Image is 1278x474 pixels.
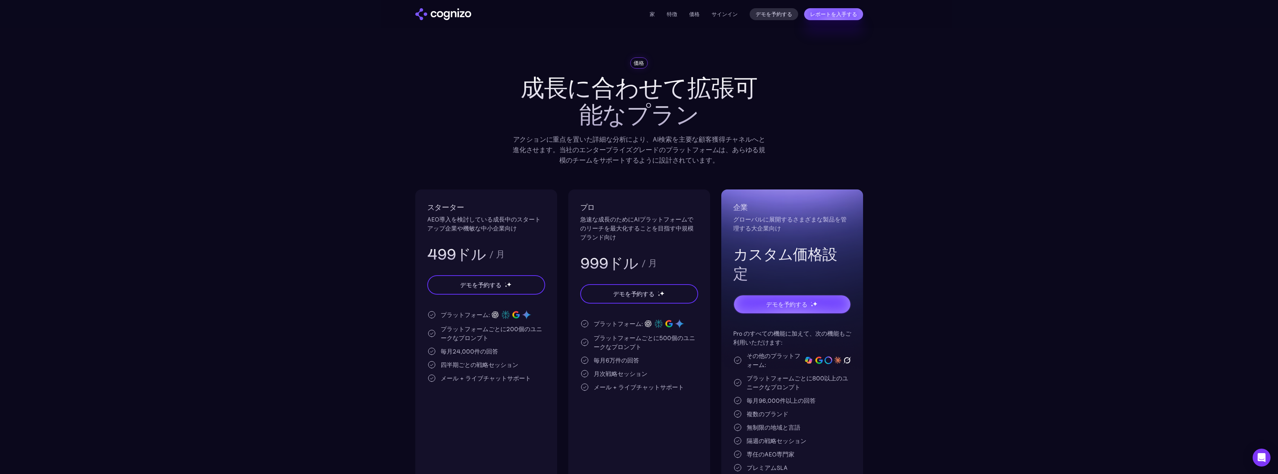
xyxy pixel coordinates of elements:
[658,291,659,292] img: 星
[733,203,748,212] font: 企業
[634,60,644,66] font: 価格
[427,216,541,232] font: AEO導入を検討している成長中のスタートアップ企業や機敏な中小企業向け
[489,249,505,260] font: / 月
[811,304,813,307] img: 星
[747,352,800,368] font: その他のプラットフォーム:
[594,357,639,364] font: 毎月6万件の回答
[441,348,498,355] font: 毎月24,000件の回答
[747,424,800,431] font: 無制限の地域と言語
[733,245,837,283] font: カスタム価格設定
[594,370,647,377] font: 月次戦略セッション
[580,203,595,212] font: プロ
[441,311,490,318] font: プラットフォーム:
[747,374,848,391] font: プラットフォームごとに800以上のユニークなプロンプト
[689,11,700,18] a: 価格
[747,451,794,458] font: 専任のAEO専門家
[641,258,657,269] font: / 月
[505,285,507,288] img: 星
[766,301,807,308] font: デモを予約する
[594,320,643,327] font: プラットフォーム:
[804,8,863,20] a: レポートを入手する
[747,397,816,404] font: 毎月96,000件以上の回答
[750,8,798,20] a: デモを予約する
[747,410,788,418] font: 複数のブランド
[658,294,660,296] img: 星
[660,291,665,296] img: 星
[747,437,806,445] font: 隔週の戦略セッション
[613,290,654,298] font: デモを予約する
[580,254,638,273] font: 999ドル
[513,135,765,164] font: アクションに重点を置いた詳細な分析により、AI検索を主要な顧客獲得チャネルへと進化させます。当社のエンタープライズグレードのプラットフォームは、あらゆる規模のチームをサポートするように設計されて...
[813,301,818,306] img: 星
[594,334,695,351] font: プラットフォームごとに500個のユニークなプロンプト
[712,10,738,19] a: サインイン
[747,464,788,471] font: プレミアムSLA
[733,216,847,232] font: グローバルに展開するさまざまな製品を管理する大企業向け
[415,8,471,20] img: 認識ロゴ
[650,11,655,18] a: 家
[441,361,518,368] font: 四半期ごとの戦略セッション
[521,73,757,130] font: 成長に合わせて拡張可能なプラン
[427,203,464,212] font: スターター
[810,11,857,17] font: レポートを入手する
[441,325,542,342] font: プラットフォームごとに200個のユニークなプロンプト
[1253,449,1271,467] div: インターコムメッセンジャーを開く
[756,11,792,17] font: デモを予約する
[580,216,694,241] font: 急速な成長のためにAIプラットフォームでのリーチを最大化することを目指す中規模ブランド向け
[507,282,512,287] img: 星
[733,330,851,346] font: Pro のすべての機能に加えて、次の機能もご利用いただけます:
[811,302,812,303] img: 星
[427,275,545,295] a: デモを予約する星星星
[580,284,698,304] a: デモを予約する星星星
[733,295,851,314] a: デモを予約する星星星
[712,11,738,18] font: サインイン
[594,383,684,391] font: メール + ライブチャットサポート
[460,281,501,289] font: デモを予約する
[427,245,486,264] font: 499ドル
[667,11,677,18] a: 特徴
[441,374,531,382] font: メール + ライブチャットサポート
[505,282,506,283] img: 星
[415,8,471,20] a: 家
